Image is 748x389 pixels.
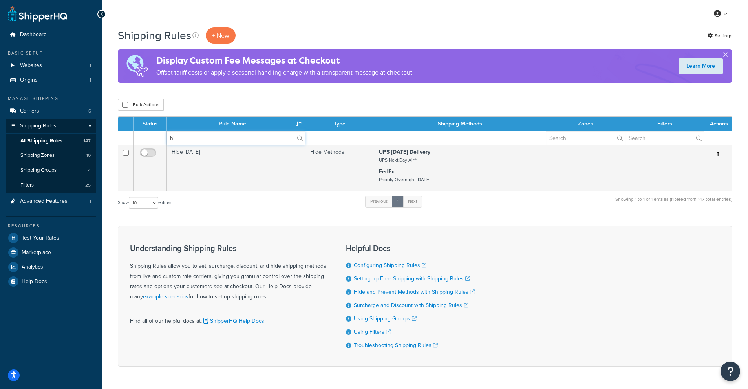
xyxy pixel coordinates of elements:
li: Shipping Groups [6,163,96,178]
th: Filters [625,117,704,131]
input: Search [546,131,625,145]
a: Hide and Prevent Methods with Shipping Rules [354,288,475,296]
h4: Display Custom Fee Messages at Checkout [156,54,414,67]
li: Shipping Rules [6,119,96,193]
a: Websites 1 [6,58,96,73]
li: Carriers [6,104,96,118]
a: Shipping Rules [6,119,96,133]
a: Shipping Groups 4 [6,163,96,178]
div: Resources [6,223,96,229]
li: Origins [6,73,96,87]
a: Next [403,196,422,207]
select: Showentries [129,197,158,209]
a: Settings [708,30,732,41]
th: Type [305,117,374,131]
td: Hide Methods [305,145,374,191]
a: Previous [365,196,393,207]
a: Using Filters [354,328,391,336]
a: Advanced Features 1 [6,194,96,209]
input: Search [167,131,305,145]
a: example scenarios [143,293,188,301]
a: ShipperHQ Home [8,6,67,22]
strong: UPS [DATE] Delivery [379,148,430,156]
span: 25 [85,182,91,189]
span: Websites [20,62,42,69]
a: Shipping Zones 10 [6,148,96,163]
a: Using Shipping Groups [354,314,417,323]
span: 1 [90,198,91,205]
th: Shipping Methods [374,117,546,131]
a: Test Your Rates [6,231,96,245]
span: 4 [88,167,91,174]
span: Advanced Features [20,198,68,205]
a: ShipperHQ Help Docs [202,317,264,325]
p: + New [206,27,236,44]
span: Carriers [20,108,39,115]
span: Shipping Groups [20,167,57,174]
th: Status [134,117,167,131]
span: Shipping Rules [20,123,57,129]
h3: Helpful Docs [346,244,475,253]
a: Origins 1 [6,73,96,87]
span: Shipping Zones [20,152,55,159]
li: Shipping Zones [6,148,96,163]
a: Learn More [679,58,723,74]
span: Dashboard [20,31,47,38]
h3: Understanding Shipping Rules [130,244,326,253]
th: Zones [546,117,625,131]
a: All Shipping Rules 147 [6,134,96,148]
span: Analytics [22,264,43,271]
span: 1 [90,77,91,84]
div: Showing 1 to 1 of 1 entries (filtered from 147 total entries) [615,195,732,212]
div: Shipping Rules allow you to set, surcharge, discount, and hide shipping methods from live and cus... [130,244,326,302]
td: Hide [DATE] [167,145,305,191]
span: Filters [20,182,34,189]
span: 10 [86,152,91,159]
input: Search [625,131,704,145]
a: Surcharge and Discount with Shipping Rules [354,301,468,309]
small: UPS Next Day Air® [379,156,417,164]
h1: Shipping Rules [118,28,191,43]
button: Bulk Actions [118,99,164,111]
a: Configuring Shipping Rules [354,261,426,269]
label: Show entries [118,197,171,209]
a: Setting up Free Shipping with Shipping Rules [354,274,470,283]
div: Basic Setup [6,50,96,56]
div: Find all of our helpful docs at: [130,310,326,326]
a: 1 [392,196,404,207]
a: Dashboard [6,27,96,42]
span: Origins [20,77,38,84]
small: Priority Overnight [DATE] [379,176,430,183]
a: Help Docs [6,274,96,289]
button: Open Resource Center [721,362,740,381]
p: Offset tariff costs or apply a seasonal handling charge with a transparent message at checkout. [156,67,414,78]
span: 1 [90,62,91,69]
span: 6 [88,108,91,115]
li: All Shipping Rules [6,134,96,148]
li: Filters [6,178,96,193]
li: Advanced Features [6,194,96,209]
span: Help Docs [22,278,47,285]
strong: FedEx [379,167,394,176]
li: Websites [6,58,96,73]
th: Actions [704,117,732,131]
a: Carriers 6 [6,104,96,118]
span: All Shipping Rules [20,138,62,144]
span: 147 [83,138,91,144]
a: Filters 25 [6,178,96,193]
span: Test Your Rates [22,235,59,242]
a: Analytics [6,260,96,274]
div: Manage Shipping [6,95,96,102]
span: Marketplace [22,249,51,256]
th: Rule Name : activate to sort column ascending [167,117,305,131]
a: Troubleshooting Shipping Rules [354,341,438,349]
a: Marketplace [6,245,96,260]
img: duties-banner-06bc72dcb5fe05cb3f9472aba00be2ae8eb53ab6f0d8bb03d382ba314ac3c341.png [118,49,156,83]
